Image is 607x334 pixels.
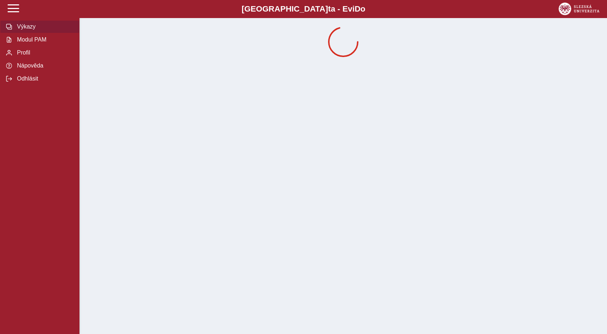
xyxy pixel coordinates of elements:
span: o [361,4,366,13]
span: t [328,4,331,13]
span: Profil [15,49,73,56]
span: Výkazy [15,23,73,30]
span: Nápověda [15,62,73,69]
img: logo_web_su.png [559,3,599,15]
span: D [354,4,360,13]
b: [GEOGRAPHIC_DATA] a - Evi [22,4,585,14]
span: Modul PAM [15,36,73,43]
span: Odhlásit [15,75,73,82]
